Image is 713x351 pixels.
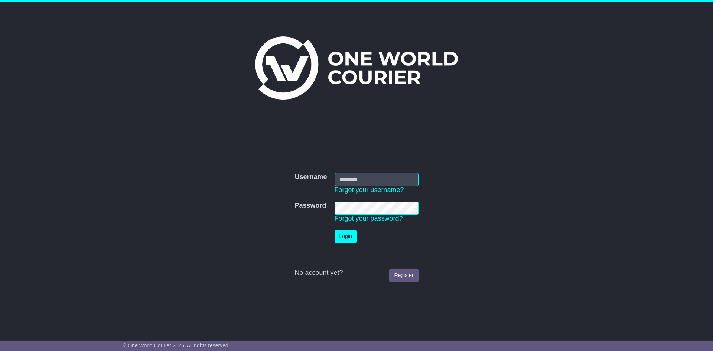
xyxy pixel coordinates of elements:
div: No account yet? [294,269,418,277]
span: © One World Courier 2025. All rights reserved. [123,342,230,348]
button: Login [335,230,357,243]
a: Forgot your username? [335,186,404,194]
label: Username [294,173,327,181]
a: Forgot your password? [335,215,403,222]
label: Password [294,202,326,210]
a: Register [389,269,418,282]
img: One World [255,36,458,100]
